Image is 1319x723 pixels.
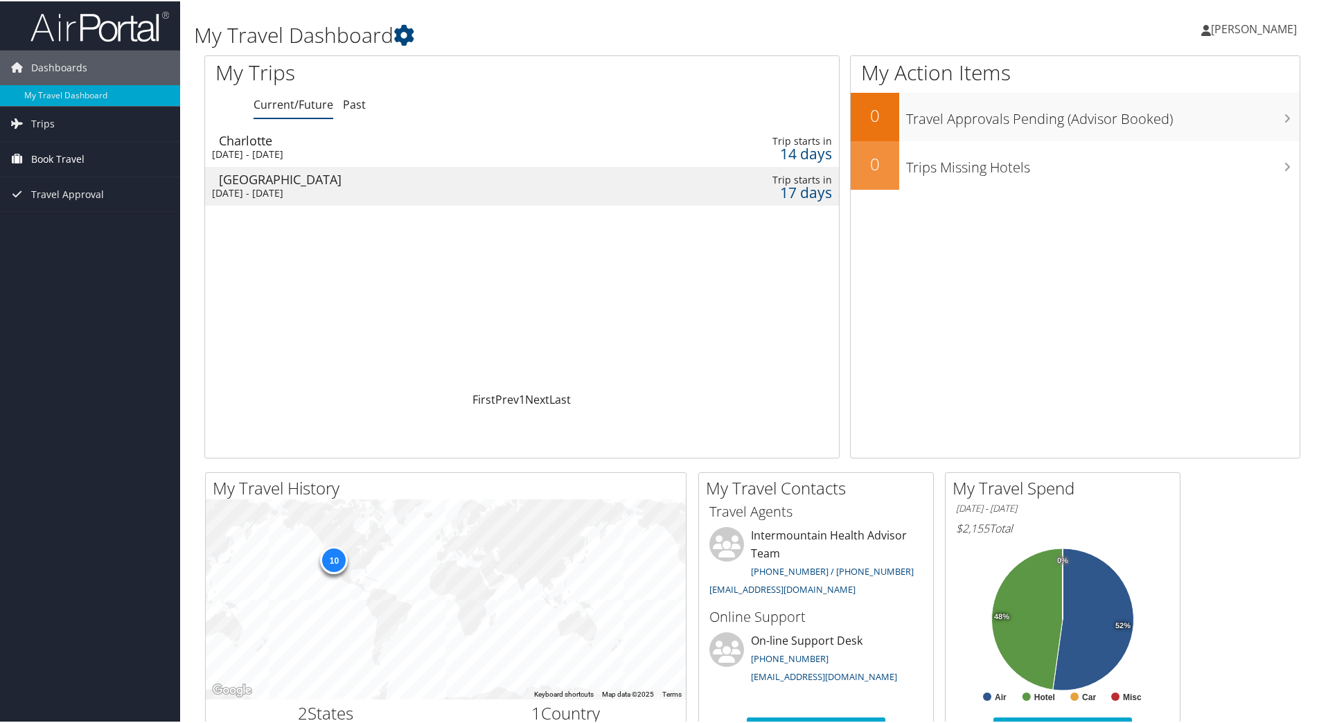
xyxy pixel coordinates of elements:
text: Car [1082,691,1096,701]
span: Travel Approval [31,176,104,211]
a: Past [343,96,366,111]
text: Air [995,691,1007,701]
h3: Online Support [709,606,923,625]
img: Google [209,680,255,698]
h1: My Action Items [851,57,1300,86]
h6: Total [956,519,1169,535]
div: 17 days [692,185,832,197]
span: Trips [31,105,55,140]
a: Last [549,391,571,406]
text: Misc [1123,691,1142,701]
div: Charlotte [219,133,614,145]
div: [GEOGRAPHIC_DATA] [219,172,614,184]
li: On-line Support Desk [702,631,930,688]
h2: My Travel Spend [953,475,1180,499]
a: Current/Future [254,96,333,111]
button: Keyboard shortcuts [534,688,594,698]
span: $2,155 [956,519,989,535]
span: Map data ©2025 [602,689,654,697]
h3: Trips Missing Hotels [906,150,1300,176]
a: 0Trips Missing Hotels [851,140,1300,188]
div: [DATE] - [DATE] [212,186,608,198]
a: [EMAIL_ADDRESS][DOMAIN_NAME] [751,669,897,681]
h2: 0 [851,151,899,175]
h2: My Travel History [213,475,686,499]
tspan: 0% [1057,555,1068,564]
li: Intermountain Health Advisor Team [702,526,930,600]
a: [EMAIL_ADDRESS][DOMAIN_NAME] [709,582,856,594]
a: First [472,391,495,406]
h1: My Trips [215,57,565,86]
img: airportal-logo.png [30,9,169,42]
a: Open this area in Google Maps (opens a new window) [209,680,255,698]
h1: My Travel Dashboard [194,19,939,48]
div: Trip starts in [692,172,832,185]
a: [PHONE_NUMBER] [751,651,829,663]
span: Dashboards [31,49,87,84]
a: [PHONE_NUMBER] / [PHONE_NUMBER] [751,564,914,576]
h2: My Travel Contacts [706,475,933,499]
h3: Travel Agents [709,501,923,520]
a: 1 [519,391,525,406]
text: Hotel [1034,691,1055,701]
div: [DATE] - [DATE] [212,147,608,159]
div: 14 days [692,146,832,159]
span: 1 [531,700,541,723]
h3: Travel Approvals Pending (Advisor Booked) [906,101,1300,127]
a: Next [525,391,549,406]
tspan: 48% [994,612,1009,620]
h6: [DATE] - [DATE] [956,501,1169,514]
span: [PERSON_NAME] [1211,20,1297,35]
tspan: 52% [1115,621,1131,629]
a: Terms (opens in new tab) [662,689,682,697]
a: 0Travel Approvals Pending (Advisor Booked) [851,91,1300,140]
span: 2 [298,700,308,723]
span: Book Travel [31,141,85,175]
div: 10 [320,545,348,573]
div: Trip starts in [692,134,832,146]
a: [PERSON_NAME] [1201,7,1311,48]
a: Prev [495,391,519,406]
h2: 0 [851,102,899,126]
